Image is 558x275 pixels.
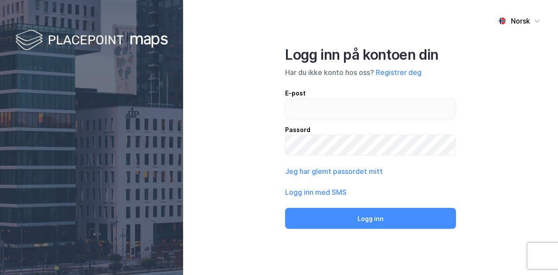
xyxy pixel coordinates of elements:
div: E-post [285,88,456,98]
div: Logg inn på kontoen din [285,46,456,64]
img: logo-white.f07954bde2210d2a523dddb988cd2aa7.svg [15,28,168,54]
button: Logg inn med SMS [285,187,347,197]
button: Registrer deg [376,67,422,78]
div: Passord [285,125,456,135]
div: Norsk [511,16,530,26]
button: Jeg har glemt passordet mitt [285,166,383,177]
button: Logg inn [285,208,456,229]
div: Har du ikke konto hos oss? [285,67,456,78]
